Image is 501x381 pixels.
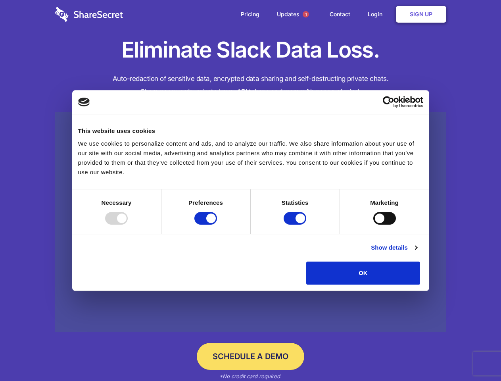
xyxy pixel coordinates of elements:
h4: Auto-redaction of sensitive data, encrypted data sharing and self-destructing private chats. Shar... [55,72,446,98]
h1: Eliminate Slack Data Loss. [55,36,446,64]
a: Pricing [233,2,267,27]
strong: Statistics [282,199,309,206]
a: Sign Up [396,6,446,23]
a: Usercentrics Cookiebot - opens in a new window [354,96,423,108]
img: logo [78,98,90,106]
div: We use cookies to personalize content and ads, and to analyze our traffic. We also share informat... [78,139,423,177]
strong: Necessary [102,199,132,206]
div: This website uses cookies [78,126,423,136]
strong: Preferences [188,199,223,206]
a: Login [360,2,394,27]
button: OK [306,262,420,285]
img: logo-wordmark-white-trans-d4663122ce5f474addd5e946df7df03e33cb6a1c49d2221995e7729f52c070b2.svg [55,7,123,22]
a: Contact [322,2,358,27]
strong: Marketing [370,199,399,206]
span: 1 [303,11,309,17]
em: *No credit card required. [219,373,282,379]
a: Schedule a Demo [197,343,304,370]
a: Show details [371,243,417,252]
a: Wistia video thumbnail [55,112,446,332]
